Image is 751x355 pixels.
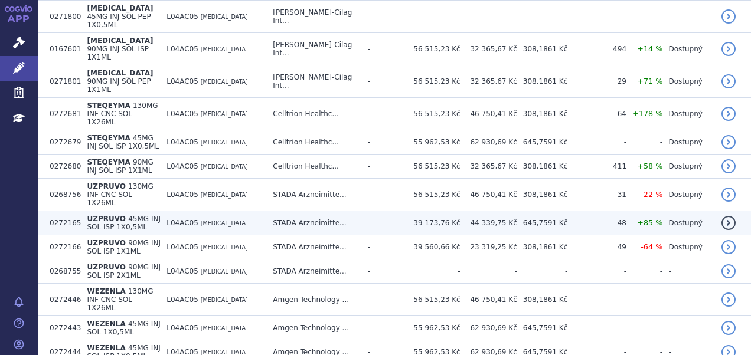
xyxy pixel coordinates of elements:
span: 45MG INJ SOL ISP 1X0,5ML [87,134,159,150]
td: 62 930,69 Kč [461,316,517,340]
span: [MEDICAL_DATA] [201,46,248,52]
span: L04AC05 [166,267,198,275]
td: 411 [567,155,626,179]
td: STADA Arzneimitte... [267,211,362,235]
td: 48 [567,211,626,235]
a: detail [721,188,736,202]
td: 0271800 [44,1,81,33]
td: Dostupný [662,130,715,155]
td: - [362,33,404,65]
a: detail [721,42,736,56]
td: - [626,130,662,155]
td: 308,1861 Kč [517,33,568,65]
span: 45MG INJ SOL PEP 1X0,5ML [87,12,151,29]
td: 49 [567,235,626,259]
td: 56 515,23 Kč [404,98,460,130]
span: L04AC05 [166,45,198,53]
td: 0272166 [44,235,81,259]
td: 0272446 [44,284,81,316]
span: -64 % [641,242,662,251]
td: 31 [567,179,626,211]
span: L04AC05 [166,190,198,199]
td: Dostupný [662,98,715,130]
td: 645,7591 Kč [517,211,568,235]
td: Dostupný [662,65,715,98]
td: [PERSON_NAME]-Cilag Int... [267,65,362,98]
span: 130MG INF CNC SOL 1X26ML [87,287,153,312]
span: [MEDICAL_DATA] [87,69,153,77]
a: detail [721,107,736,121]
td: 46 750,41 Kč [461,98,517,130]
td: 56 515,23 Kč [404,155,460,179]
td: - [362,284,404,316]
span: -22 % [641,190,662,199]
span: +71 % [637,77,662,86]
td: - [567,1,626,33]
td: 0268756 [44,179,81,211]
span: L04AC05 [166,110,198,118]
td: - [626,284,662,316]
td: Dostupný [662,179,715,211]
span: UZPRUVO [87,182,126,190]
span: L04AC05 [166,324,198,332]
td: 308,1861 Kč [517,98,568,130]
td: STADA Arzneimitte... [267,235,362,259]
span: L04AC05 [166,138,198,146]
span: L04AC05 [166,243,198,251]
span: [MEDICAL_DATA] [201,268,248,275]
span: [MEDICAL_DATA] [201,139,248,146]
span: STEQEYMA [87,134,130,142]
td: - [662,284,715,316]
span: [MEDICAL_DATA] [201,192,248,198]
a: detail [721,216,736,230]
td: 44 339,75 Kč [461,211,517,235]
span: L04AC05 [166,77,198,86]
td: 308,1861 Kč [517,179,568,211]
a: detail [721,9,736,24]
td: - [362,211,404,235]
span: L04AC05 [166,295,198,304]
td: 308,1861 Kč [517,284,568,316]
td: - [662,259,715,284]
td: - [404,1,460,33]
td: - [362,179,404,211]
td: 32 365,67 Kč [461,33,517,65]
td: - [362,98,404,130]
td: Dostupný [662,211,715,235]
td: - [567,259,626,284]
span: UZPRUVO [87,263,126,271]
td: - [662,316,715,340]
span: +58 % [637,162,662,170]
span: WEZENLA [87,320,125,328]
td: 39 560,66 Kč [404,235,460,259]
td: - [517,259,568,284]
span: +14 % [637,44,662,53]
td: STADA Arzneimitte... [267,179,362,211]
td: - [517,1,568,33]
td: - [626,259,662,284]
span: [MEDICAL_DATA] [87,37,153,45]
span: +85 % [637,218,662,227]
span: 90MG INJ SOL ISP 2X1ML [87,263,161,280]
td: - [626,1,662,33]
td: Dostupný [662,155,715,179]
span: [MEDICAL_DATA] [201,14,248,20]
td: 0272681 [44,98,81,130]
span: L04AC05 [166,162,198,170]
span: 130MG INF CNC SOL 1X26ML [87,182,153,207]
td: Celltrion Healthc... [267,130,362,155]
td: 55 962,53 Kč [404,130,460,155]
td: - [362,1,404,33]
span: [MEDICAL_DATA] [201,78,248,85]
td: Celltrion Healthc... [267,155,362,179]
td: 0272443 [44,316,81,340]
td: STADA Arzneimitte... [267,259,362,284]
td: 56 515,23 Kč [404,65,460,98]
td: - [662,1,715,33]
span: 45MG INJ SOL 1X0,5ML [87,320,160,336]
span: [MEDICAL_DATA] [201,220,248,226]
td: 0272680 [44,155,81,179]
td: Celltrion Healthc... [267,98,362,130]
td: [PERSON_NAME]-Cilag Int... [267,1,362,33]
td: - [362,259,404,284]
